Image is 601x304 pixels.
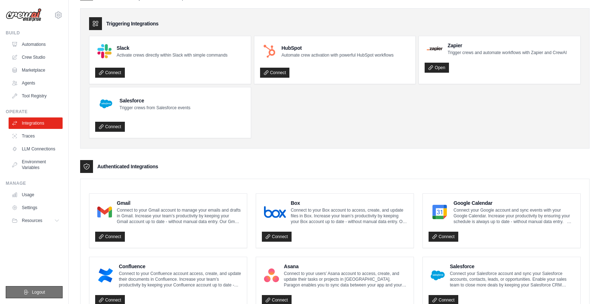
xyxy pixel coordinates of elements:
[9,143,63,155] a: LLM Connections
[6,8,41,22] img: Logo
[97,163,158,170] h3: Authenticated Integrations
[264,205,286,219] img: Box Logo
[117,199,241,207] h4: Gmail
[260,68,290,78] a: Connect
[282,44,394,52] h4: HubSpot
[431,205,449,219] img: Google Calendar Logo
[431,268,445,283] img: Salesforce Logo
[291,199,408,207] h4: Box
[454,199,575,207] h4: Google Calendar
[9,90,63,102] a: Tool Registry
[95,122,125,132] a: Connect
[9,189,63,201] a: Usage
[450,263,575,270] h4: Salesforce
[9,156,63,173] a: Environment Variables
[119,97,190,104] h4: Salesforce
[6,109,63,115] div: Operate
[119,271,241,288] p: Connect to your Confluence account access, create, and update their documents in Confluence. Incr...
[284,263,408,270] h4: Asana
[117,44,228,52] h4: Slack
[97,95,114,112] img: Salesforce Logo
[117,52,228,58] p: Activate crews directly within Slack with simple commands
[282,52,394,58] p: Automate crew activation with powerful HubSpot workflows
[9,117,63,129] a: Integrations
[6,286,63,298] button: Logout
[9,130,63,142] a: Traces
[119,105,190,111] p: Trigger crews from Salesforce events
[450,271,575,288] p: Connect your Salesforce account and sync your Salesforce accounts, contacts, leads, or opportunit...
[425,63,449,73] a: Open
[106,20,158,27] h3: Triggering Integrations
[448,50,567,56] p: Trigger crews and automate workflows with Zapier and CrewAI
[97,44,112,58] img: Slack Logo
[95,68,125,78] a: Connect
[264,268,279,283] img: Asana Logo
[9,202,63,213] a: Settings
[284,271,408,288] p: Connect to your users’ Asana account to access, create, and update their tasks or projects in [GE...
[6,180,63,186] div: Manage
[32,289,45,295] span: Logout
[119,263,241,270] h4: Confluence
[429,232,458,242] a: Connect
[9,64,63,76] a: Marketplace
[95,232,125,242] a: Connect
[9,77,63,89] a: Agents
[262,232,292,242] a: Connect
[9,215,63,226] button: Resources
[117,207,241,225] p: Connect to your Gmail account to manage your emails and drafts in Gmail. Increase your team’s pro...
[6,30,63,36] div: Build
[97,205,112,219] img: Gmail Logo
[9,39,63,50] a: Automations
[427,47,443,51] img: Zapier Logo
[454,207,575,225] p: Connect your Google account and sync events with your Google Calendar. Increase your productivity...
[262,44,277,58] img: HubSpot Logo
[22,218,42,223] span: Resources
[97,268,114,283] img: Confluence Logo
[291,207,408,225] p: Connect to your Box account to access, create, and update files in Box. Increase your team’s prod...
[9,52,63,63] a: Crew Studio
[448,42,567,49] h4: Zapier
